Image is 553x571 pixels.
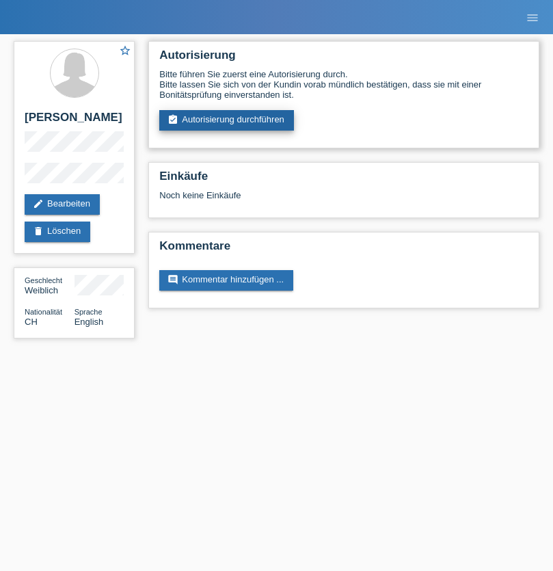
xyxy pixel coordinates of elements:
[75,317,104,327] span: English
[119,44,131,57] i: star_border
[25,317,38,327] span: Schweiz
[25,275,75,295] div: Weiblich
[159,49,528,69] h2: Autorisierung
[25,276,62,284] span: Geschlecht
[526,11,539,25] i: menu
[159,170,528,190] h2: Einkäufe
[33,198,44,209] i: edit
[159,69,528,100] div: Bitte führen Sie zuerst eine Autorisierung durch. Bitte lassen Sie sich von der Kundin vorab münd...
[25,194,100,215] a: editBearbeiten
[25,308,62,316] span: Nationalität
[75,308,103,316] span: Sprache
[519,13,546,21] a: menu
[25,222,90,242] a: deleteLöschen
[33,226,44,237] i: delete
[159,110,294,131] a: assignment_turned_inAutorisierung durchführen
[167,114,178,125] i: assignment_turned_in
[167,274,178,285] i: comment
[159,190,528,211] div: Noch keine Einkäufe
[25,111,124,131] h2: [PERSON_NAME]
[159,270,293,291] a: commentKommentar hinzufügen ...
[119,44,131,59] a: star_border
[159,239,528,260] h2: Kommentare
